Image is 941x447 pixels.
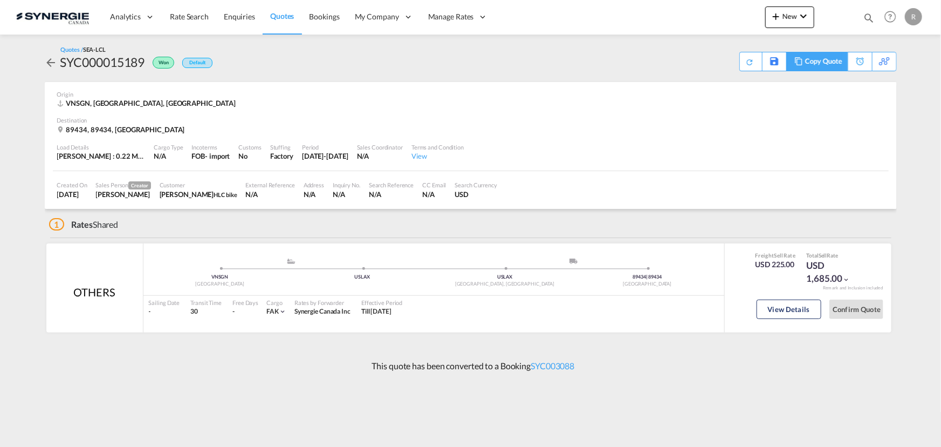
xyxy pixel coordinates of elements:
[57,151,146,161] div: [PERSON_NAME] : 0.22 MT | Volumetric Wt : 3.75 CBM | Chargeable Wt : 3.75 W/M
[294,307,351,316] div: Synergie Canada Inc
[149,274,291,281] div: VNSGN
[411,143,464,151] div: Terms and Condition
[455,189,498,199] div: USD
[66,99,236,107] span: VNSGN, [GEOGRAPHIC_DATA], [GEOGRAPHIC_DATA]
[806,259,860,285] div: USD 1,685.00
[333,189,360,199] div: N/A
[270,151,293,161] div: Factory Stuffing
[57,143,146,151] div: Load Details
[160,181,237,189] div: Customer
[205,151,230,161] div: - import
[881,8,905,27] div: Help
[49,218,65,231] span: 1
[422,181,446,189] div: CC Email
[57,90,884,98] div: Origin
[149,281,291,288] div: [GEOGRAPHIC_DATA]
[96,189,151,199] div: Adriana Groposila
[745,52,757,66] div: Quote PDF is not available at this time
[434,281,576,288] div: [GEOGRAPHIC_DATA], [GEOGRAPHIC_DATA]
[190,299,222,307] div: Transit Time
[60,53,145,71] div: SYC000015189
[279,308,286,315] md-icon: icon-chevron-down
[829,300,883,319] button: Confirm Quote
[192,143,230,151] div: Incoterms
[49,219,119,231] div: Shared
[881,8,899,26] span: Help
[246,189,295,199] div: N/A
[355,11,399,22] span: My Company
[149,307,180,316] div: -
[110,11,141,22] span: Analytics
[159,59,171,70] span: Won
[304,189,324,199] div: N/A
[863,12,875,24] md-icon: icon-magnify
[786,52,847,71] div: Copy Quote
[755,259,796,270] div: USD 225.00
[57,125,188,134] div: 89434, 89434, United States
[45,53,60,71] div: icon-arrow-left
[73,285,115,300] div: OTHERS
[361,307,391,316] div: Till 14 Oct 2025
[744,56,755,67] md-icon: icon-refresh
[302,151,348,161] div: 14 Oct 2025
[805,52,842,71] div: Copy Quote
[357,143,403,151] div: Sales Coordinator
[774,252,784,259] span: Sell
[154,151,183,161] div: N/A
[649,274,662,280] span: 89434
[428,11,474,22] span: Manage Rates
[770,10,782,23] md-icon: icon-plus 400-fg
[755,252,796,259] div: Freight Rate
[128,181,150,189] span: Creator
[96,181,151,189] div: Sales Person
[214,191,237,198] span: HLC bike
[154,143,183,151] div: Cargo Type
[815,285,891,291] div: Remark and Inclusion included
[232,307,235,316] div: -
[455,181,498,189] div: Search Currency
[633,274,647,280] span: 89434
[357,151,403,161] div: N/A
[806,252,860,259] div: Total Rate
[192,151,205,161] div: FOB
[145,53,177,71] div: Won
[333,181,360,189] div: Inquiry No.
[361,307,391,315] span: Till [DATE]
[238,143,261,151] div: Customs
[294,307,351,315] span: Synergie Canada Inc
[61,45,106,53] div: Quotes /SEA-LCL
[310,12,340,21] span: Bookings
[160,189,237,199] div: Hala Laalj
[411,151,464,161] div: View
[905,8,922,25] div: R
[646,274,648,280] span: |
[182,58,212,68] div: Default
[266,299,286,307] div: Cargo
[232,299,258,307] div: Free Days
[422,189,446,199] div: N/A
[763,52,786,71] div: Save As Template
[304,181,324,189] div: Address
[302,143,348,151] div: Period
[270,143,293,151] div: Stuffing
[819,252,827,259] span: Sell
[170,12,209,21] span: Rate Search
[71,219,93,229] span: Rates
[266,307,279,315] span: FAK
[361,299,402,307] div: Effective Period
[57,98,239,108] div: VNSGN, Ho Chi Minh City, Europe
[224,12,255,21] span: Enquiries
[770,12,810,21] span: New
[294,299,351,307] div: Rates by Forwarder
[246,181,295,189] div: External Reference
[291,274,434,281] div: USLAX
[45,56,58,69] md-icon: icon-arrow-left
[369,189,414,199] div: N/A
[765,6,814,28] button: icon-plus 400-fgNewicon-chevron-down
[757,300,821,319] button: View Details
[569,259,578,264] img: road
[531,361,574,371] a: SYC003088
[367,360,575,372] p: This quote has been converted to a Booking
[238,151,261,161] div: No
